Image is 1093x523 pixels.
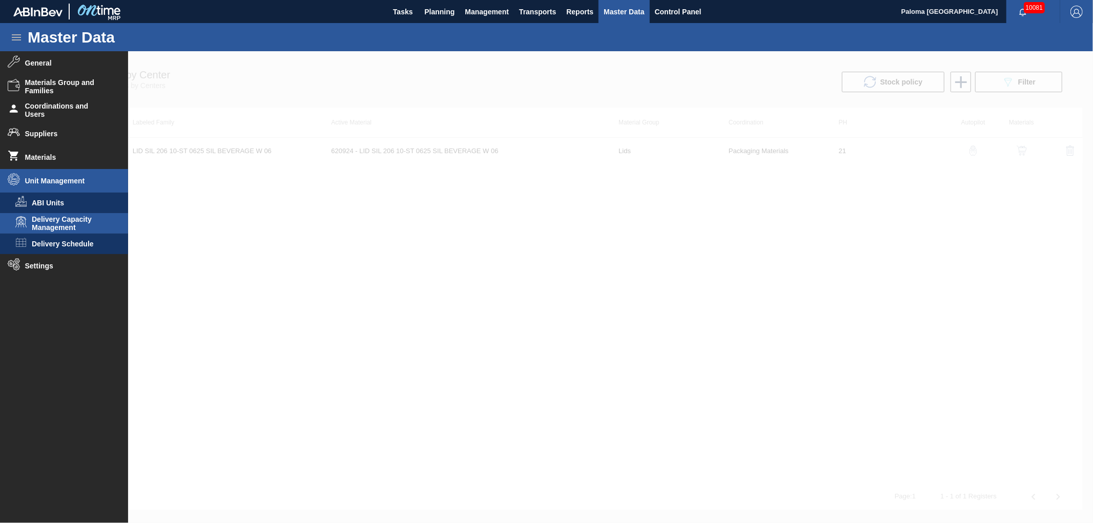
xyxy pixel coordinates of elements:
span: Materials [25,153,110,161]
span: ABI Units [32,199,111,207]
img: Logout [1070,6,1083,18]
span: Coordinations and Users [25,102,110,118]
span: Delivery Schedule [32,240,111,248]
h1: Master Data [28,31,210,43]
span: Reports [566,6,593,18]
span: Control Panel [655,6,702,18]
span: Delivery Capacity Management [32,215,111,232]
span: 10081 [1024,2,1045,13]
img: TNhmsLtSVTkK8tSr43FrP2fwEKptu5GPRR3wAAAABJRU5ErkJggg== [13,7,63,16]
button: Notifications [1006,5,1039,19]
span: Suppliers [25,130,110,138]
span: Materials Group and Families [25,78,110,95]
span: Planning [424,6,455,18]
span: Tasks [391,6,414,18]
span: General [25,59,110,67]
span: Master Data [604,6,644,18]
span: Management [465,6,509,18]
span: Settings [25,262,110,270]
span: Transports [519,6,556,18]
span: Unit Management [25,177,110,185]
